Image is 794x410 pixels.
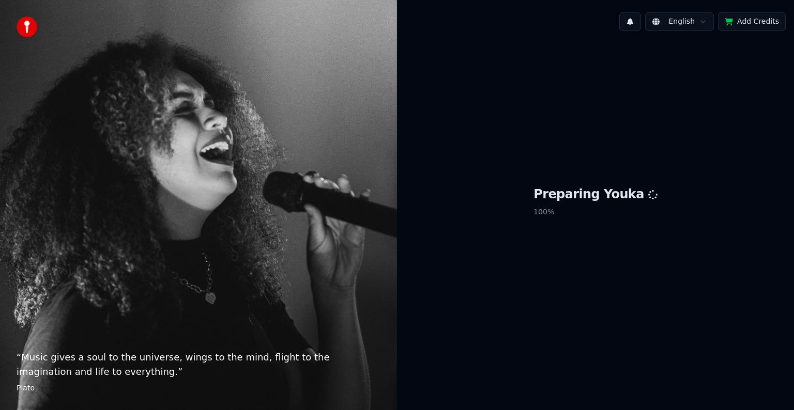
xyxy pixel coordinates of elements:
[17,350,380,379] p: “ Music gives a soul to the universe, wings to the mind, flight to the imagination and life to ev...
[718,12,786,31] button: Add Credits
[17,17,37,37] img: youka
[17,383,380,393] footer: Plato
[533,186,658,203] h1: Preparing Youka
[533,203,658,222] p: 100 %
